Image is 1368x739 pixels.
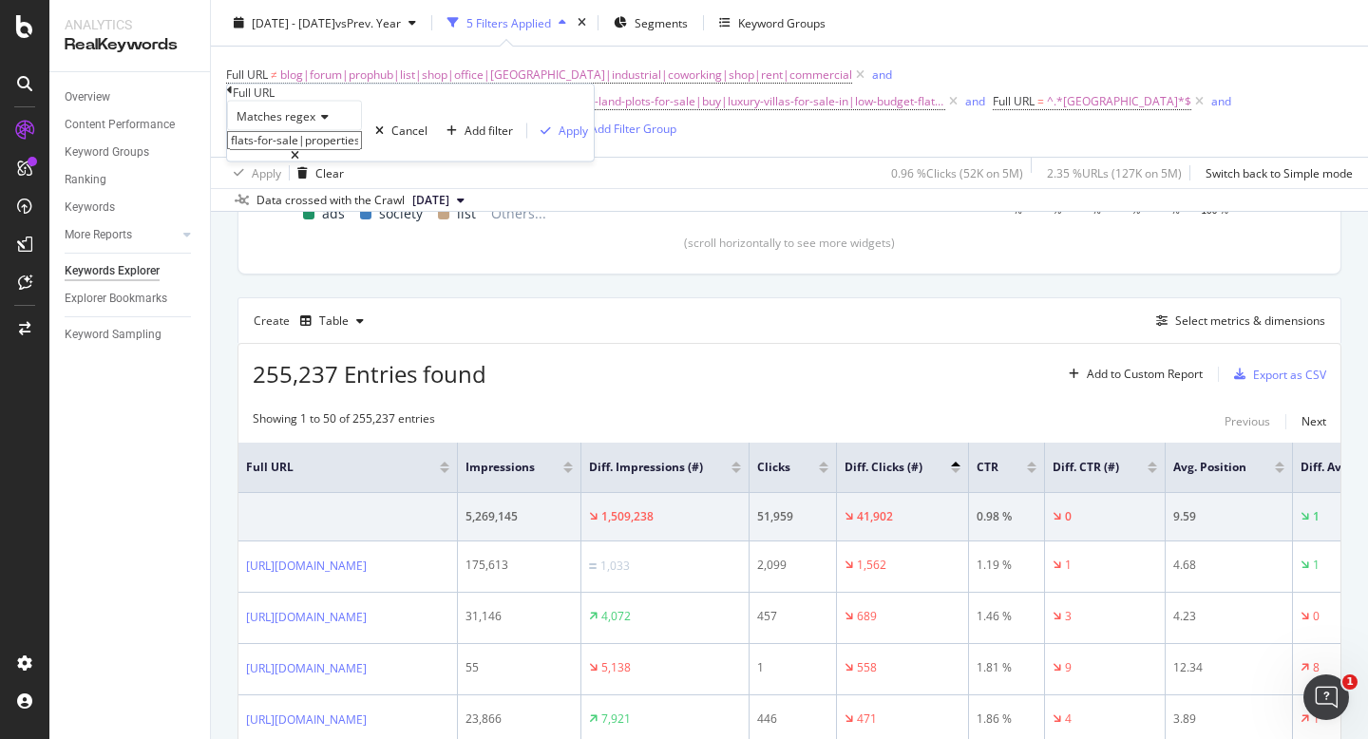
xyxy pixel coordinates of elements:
div: Apply [252,164,281,180]
button: [DATE] - [DATE]vsPrev. Year [226,8,424,38]
button: Apply [226,158,281,188]
div: Ranking [65,170,106,190]
div: 689 [857,608,877,625]
div: 41,902 [857,508,893,525]
button: Apply [527,122,594,140]
span: Matches regex [237,108,315,124]
span: Diff. CTR (#) [1053,459,1119,476]
button: Keyword Groups [712,8,833,38]
div: RealKeywords [65,34,195,56]
div: Cancel [391,123,427,139]
div: Keyword Groups [738,14,826,30]
div: More Reports [65,225,132,245]
a: [URL][DOMAIN_NAME] [246,659,367,678]
span: blog|forum|prophub|list|shop|office|[GEOGRAPHIC_DATA]|industrial|coworking|shop|rent|commercial [280,62,852,88]
a: Keywords [65,198,197,218]
div: 3 [1065,608,1072,625]
div: Overview [65,87,110,107]
div: Table [319,315,349,327]
button: Export as CSV [1226,359,1326,389]
div: 12.34 [1173,659,1284,676]
a: Content Performance [65,115,197,135]
div: 7,921 [601,711,631,728]
a: Overview [65,87,197,107]
div: Content Performance [65,115,175,135]
button: Segments [606,8,695,38]
span: 1 [1342,674,1358,690]
div: and [872,66,892,83]
div: 51,959 [757,508,828,525]
div: Previous [1225,413,1270,429]
a: More Reports [65,225,178,245]
button: and [965,92,985,110]
div: 4,072 [601,608,631,625]
div: 471 [857,711,877,728]
span: Full URL [246,459,411,476]
button: Add Filter Group [564,117,676,140]
div: Full URL [233,85,275,101]
span: Impressions [465,459,535,476]
div: Keywords Explorer [65,261,160,281]
span: vs Prev. Year [335,14,401,30]
div: 1 [1065,557,1072,574]
button: Switch back to Simple mode [1198,158,1353,188]
div: Data crossed with the Crawl [256,192,405,209]
span: ads [322,202,345,225]
span: Clicks [757,459,790,476]
button: Select metrics & dimensions [1149,310,1325,332]
div: 175,613 [465,557,573,574]
button: Next [1301,410,1326,433]
div: Create [254,306,371,336]
div: Analytics [65,15,195,34]
span: ^.*[GEOGRAPHIC_DATA]*$ [1047,88,1191,115]
div: times [574,13,590,32]
div: (scroll horizontally to see more widgets) [261,235,1318,251]
div: 8 [1313,659,1320,676]
a: [URL][DOMAIN_NAME] [246,711,367,730]
div: 55 [465,659,573,676]
div: 0 [1313,608,1320,625]
div: Explorer Bookmarks [65,289,167,309]
div: 1.81 % [977,659,1036,676]
div: 1 [1313,557,1320,574]
button: and [1211,92,1231,110]
span: Others... [484,202,554,225]
div: 0.98 % [977,508,1036,525]
button: Previous [1225,410,1270,433]
span: = [1037,93,1044,109]
div: Keyword Sampling [65,325,161,345]
div: 2,099 [757,557,828,574]
div: Switch back to Simple mode [1206,164,1353,180]
div: 5,138 [601,659,631,676]
div: Showing 1 to 50 of 255,237 entries [253,410,435,433]
div: Add filter [465,123,513,139]
button: 5 Filters Applied [440,8,574,38]
div: 1.19 % [977,557,1036,574]
div: Next [1301,413,1326,429]
div: 1 [757,659,828,676]
div: 1.46 % [977,608,1036,625]
div: 1.86 % [977,711,1036,728]
div: Keyword Groups [65,142,149,162]
button: Table [293,306,371,336]
button: Cancel [362,101,433,161]
a: [URL][DOMAIN_NAME] [246,557,367,576]
div: 2.35 % URLs ( 127K on 5M ) [1047,164,1182,180]
div: Clear [315,164,344,180]
div: and [1211,93,1231,109]
a: Keyword Sampling [65,325,197,345]
span: Segments [635,14,688,30]
a: Explorer Bookmarks [65,289,197,309]
iframe: Intercom live chat [1303,674,1349,720]
div: 4.68 [1173,557,1284,574]
div: 1,562 [857,557,886,574]
div: 1,033 [600,558,630,575]
div: 4.23 [1173,608,1284,625]
div: and [965,93,985,109]
div: 457 [757,608,828,625]
span: Full URL [226,66,268,83]
span: 2025 Aug. 4th [412,192,449,209]
div: Add to Custom Report [1087,369,1203,380]
div: 5 Filters Applied [466,14,551,30]
span: 255,237 Entries found [253,358,486,389]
